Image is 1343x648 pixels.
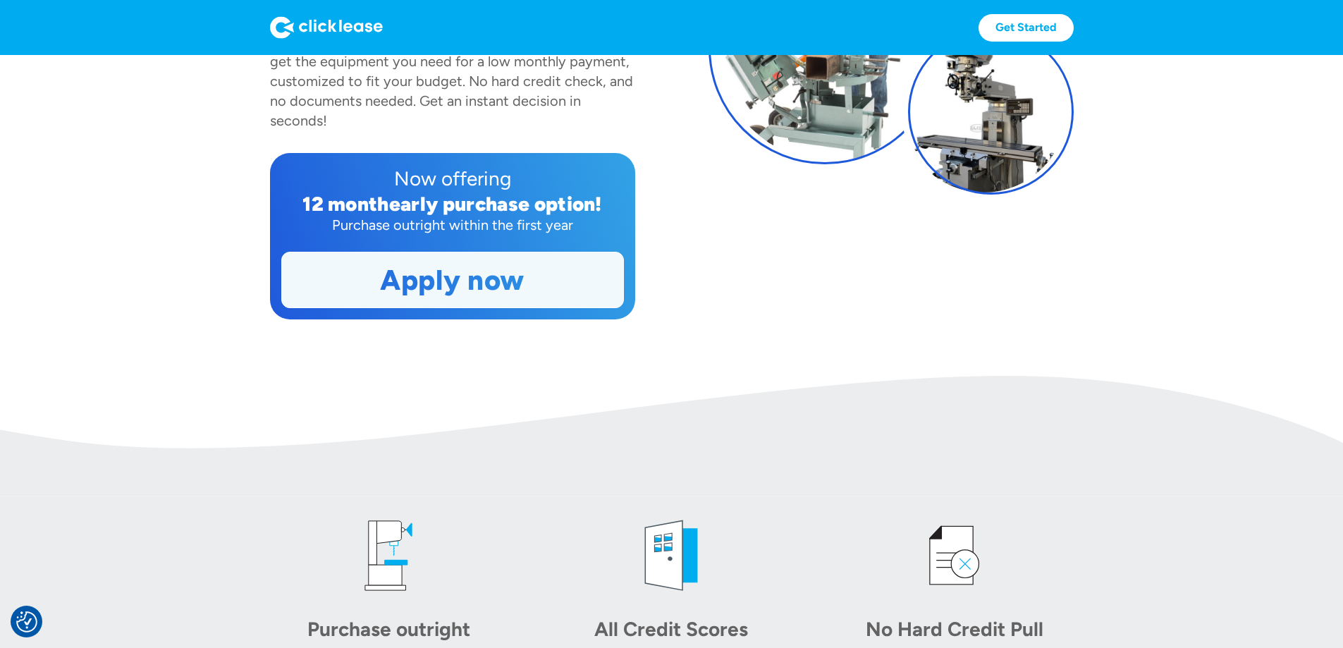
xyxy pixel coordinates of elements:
[856,615,1053,643] div: No Hard Credit Pull
[16,611,37,632] button: Consent Preferences
[270,16,383,39] img: Logo
[16,611,37,632] img: Revisit consent button
[270,33,634,129] div: has partnered with Clicklease to help you get the equipment you need for a low monthly payment, c...
[389,192,602,216] div: early purchase option!
[912,513,997,598] img: credit icon
[281,164,624,192] div: Now offering
[302,192,389,216] div: 12 month
[282,252,623,307] a: Apply now
[281,215,624,235] div: Purchase outright within the first year
[629,513,713,598] img: welcome icon
[979,14,1074,42] a: Get Started
[346,513,431,598] img: drill press icon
